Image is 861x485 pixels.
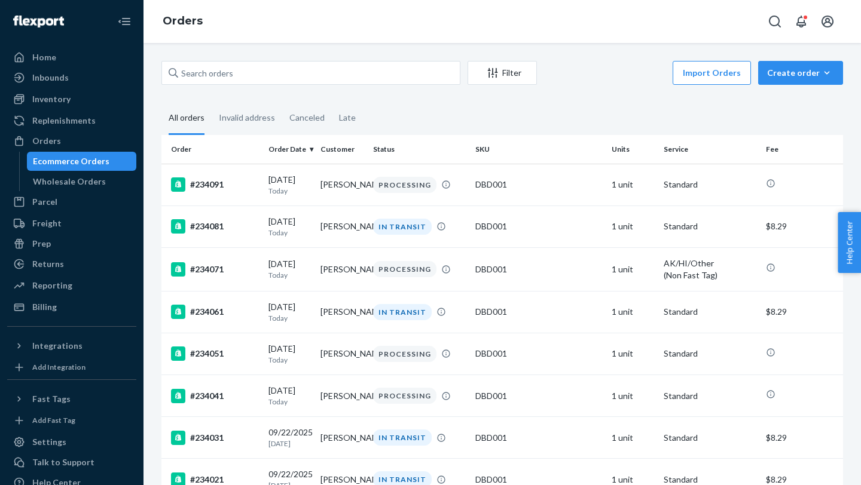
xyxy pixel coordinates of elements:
p: Today [268,186,311,196]
th: Units [607,135,659,164]
a: Home [7,48,136,67]
p: Standard [664,220,756,232]
div: DBD001 [475,390,602,402]
div: Inventory [32,93,71,105]
button: Import Orders [673,61,751,85]
p: [DATE] [268,438,311,449]
div: Create order [767,67,834,79]
button: Fast Tags [7,389,136,409]
div: Returns [32,258,64,270]
div: Talk to Support [32,456,94,468]
a: Settings [7,432,136,452]
div: Reporting [32,280,72,291]
div: Filter [468,67,536,79]
td: 1 unit [607,164,659,205]
th: Service [659,135,761,164]
div: [DATE] [268,258,311,280]
a: Inbounds [7,68,136,87]
a: Orders [7,131,136,151]
div: IN TRANSIT [373,219,432,235]
p: Standard [664,179,756,191]
div: Fast Tags [32,393,71,405]
div: IN TRANSIT [373,304,432,320]
td: $8.29 [761,417,843,459]
div: Ecommerce Orders [33,155,109,167]
a: Parcel [7,192,136,211]
div: [DATE] [268,385,311,407]
th: Order Date [264,135,316,164]
div: PROCESSING [373,177,436,193]
div: All orders [169,102,204,135]
img: Flexport logo [13,16,64,27]
div: #234051 [171,346,259,361]
div: Orders [32,135,61,147]
th: Fee [761,135,843,164]
td: 1 unit [607,205,659,247]
a: Ecommerce Orders [27,152,137,171]
td: [PERSON_NAME] [316,333,368,375]
div: Home [32,51,56,63]
div: #234091 [171,177,259,192]
a: Prep [7,234,136,253]
div: [DATE] [268,343,311,365]
button: Filter [468,61,537,85]
div: Customer [320,144,363,154]
iframe: Opens a widget where you can chat to one of our agents [783,449,849,479]
div: Canceled [289,102,325,133]
span: Help Center [838,212,861,273]
td: [PERSON_NAME] [316,205,368,247]
div: [DATE] [268,174,311,196]
p: Standard [664,348,756,360]
td: [PERSON_NAME] [316,291,368,333]
div: [DATE] [268,301,311,323]
th: Status [368,135,471,164]
td: [PERSON_NAME] [316,164,368,205]
div: 09/22/2025 [268,426,311,449]
p: Today [268,355,311,365]
a: Reporting [7,276,136,295]
th: Order [161,135,264,164]
th: SKU [471,135,607,164]
input: Search orders [161,61,460,85]
p: Standard [664,390,756,402]
div: DBD001 [475,179,602,191]
td: 1 unit [607,375,659,417]
ol: breadcrumbs [153,4,212,39]
button: Close Navigation [112,10,136,33]
div: #234041 [171,389,259,403]
div: Billing [32,301,57,313]
td: [PERSON_NAME] [316,417,368,459]
div: [DATE] [268,216,311,238]
a: Billing [7,297,136,317]
div: #234071 [171,262,259,277]
a: Returns [7,254,136,274]
div: Settings [32,436,66,448]
div: Invalid address [219,102,275,133]
a: Add Fast Tag [7,413,136,428]
a: Add Integration [7,360,136,375]
button: Open account menu [816,10,839,33]
button: Create order [758,61,843,85]
div: #234061 [171,305,259,319]
div: Add Integration [32,362,86,372]
p: Today [268,397,311,407]
td: $8.29 [761,205,843,247]
div: PROCESSING [373,261,436,277]
button: Open Search Box [763,10,787,33]
div: Freight [32,217,62,229]
td: [PERSON_NAME] [316,375,368,417]
div: PROCESSING [373,388,436,404]
a: Replenishments [7,111,136,130]
a: Wholesale Orders [27,172,137,191]
td: 1 unit [607,333,659,375]
p: Today [268,270,311,280]
td: 1 unit [607,291,659,333]
button: Open notifications [789,10,813,33]
div: #234031 [171,431,259,445]
div: #234081 [171,219,259,234]
div: Late [339,102,356,133]
div: (Non Fast Tag) [664,269,756,281]
td: $8.29 [761,291,843,333]
div: Parcel [32,196,57,208]
button: Integrations [7,336,136,355]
